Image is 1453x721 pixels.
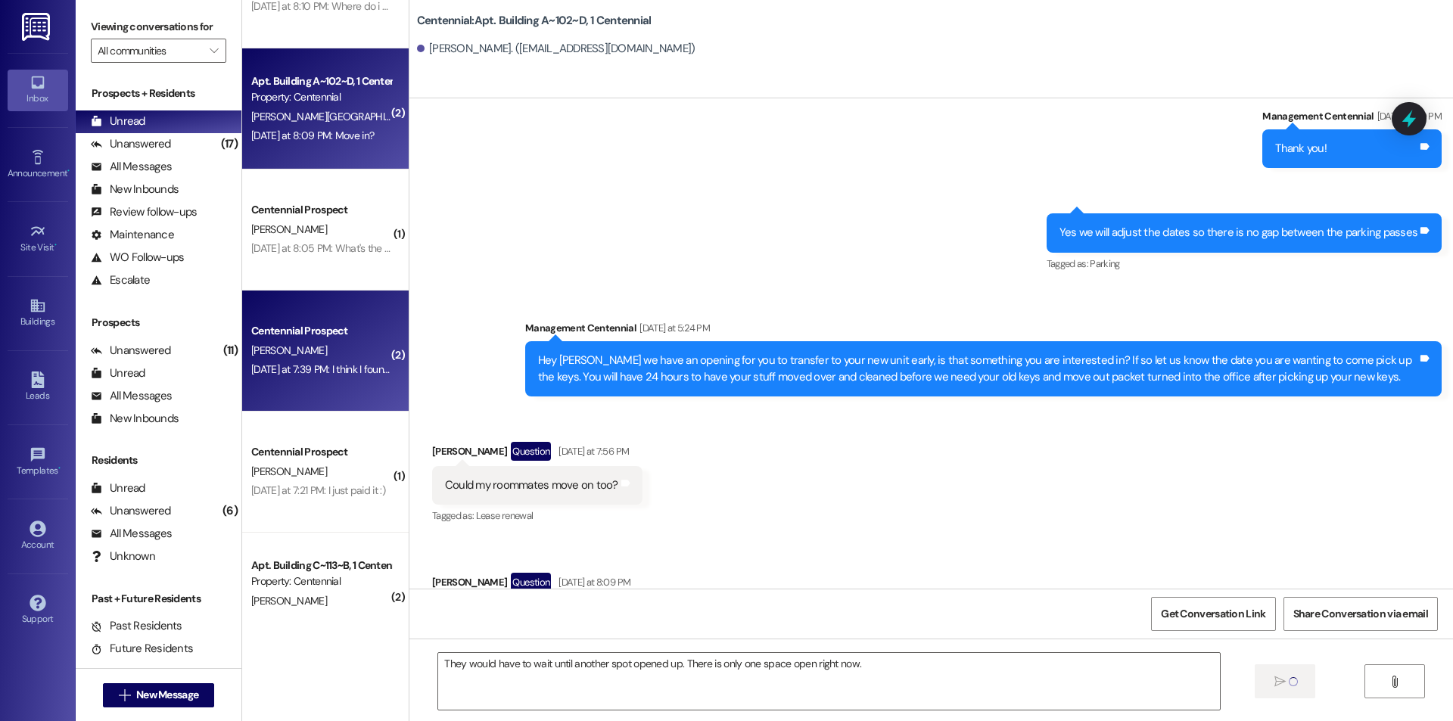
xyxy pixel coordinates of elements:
[251,222,327,236] span: [PERSON_NAME]
[476,509,534,522] span: Lease renewal
[1275,141,1327,157] div: Thank you!
[251,558,391,573] div: Apt. Building C~113~B, 1 Centennial
[91,411,179,427] div: New Inbounds
[1059,225,1418,241] div: Yes we will adjust the dates so there is no gap between the parking passes
[91,159,172,175] div: All Messages
[432,505,642,527] div: Tagged as:
[1262,108,1442,129] div: Management Centennial
[1389,676,1400,688] i: 
[91,15,226,39] label: Viewing conversations for
[8,219,68,259] a: Site Visit •
[98,39,202,63] input: All communities
[251,594,327,608] span: [PERSON_NAME]
[91,641,193,657] div: Future Residents
[251,129,374,142] div: [DATE] at 8:09 PM: Move in?
[76,85,241,101] div: Prospects + Residents
[525,320,1442,341] div: Management Centennial
[67,166,70,176] span: •
[1274,676,1286,688] i: 
[1293,606,1428,622] span: Share Conversation via email
[636,320,710,336] div: [DATE] at 5:24 PM
[251,110,423,123] span: [PERSON_NAME][GEOGRAPHIC_DATA]
[251,483,385,497] div: [DATE] at 7:21 PM: I just paid it :)
[91,480,145,496] div: Unread
[432,573,630,597] div: [PERSON_NAME]
[511,573,551,592] div: Question
[136,687,198,703] span: New Message
[91,113,145,129] div: Unread
[119,689,130,701] i: 
[1151,597,1275,631] button: Get Conversation Link
[91,182,179,197] div: New Inbounds
[251,613,469,626] div: [DATE] at 6:28 PM: Thank you for the offer though!
[251,362,1004,376] div: [DATE] at 7:39 PM: I think I found it. Also [PERSON_NAME] [PERSON_NAME] (#115-C) will need a park...
[555,443,629,459] div: [DATE] at 7:56 PM
[1161,606,1265,622] span: Get Conversation Link
[538,353,1417,385] div: Hey [PERSON_NAME] we have an opening for you to transfer to your new unit early, is that somethin...
[555,574,630,590] div: [DATE] at 8:09 PM
[91,250,184,266] div: WO Follow-ups
[91,503,171,519] div: Unanswered
[54,240,57,250] span: •
[76,452,241,468] div: Residents
[91,204,197,220] div: Review follow-ups
[76,315,241,331] div: Prospects
[91,618,182,634] div: Past Residents
[251,444,391,460] div: Centennial Prospect
[91,343,171,359] div: Unanswered
[8,516,68,557] a: Account
[1283,597,1438,631] button: Share Conversation via email
[251,343,327,357] span: [PERSON_NAME]
[438,653,1219,710] textarea: They would have to wait until another spot opened up. There is only one space open right now.
[417,41,695,57] div: [PERSON_NAME]. ([EMAIL_ADDRESS][DOMAIN_NAME])
[432,442,642,466] div: [PERSON_NAME]
[8,367,68,408] a: Leads
[91,136,171,152] div: Unanswered
[251,73,391,89] div: Apt. Building A~102~D, 1 Centennial
[91,365,145,381] div: Unread
[91,526,172,542] div: All Messages
[91,272,150,288] div: Escalate
[1047,253,1442,275] div: Tagged as:
[8,70,68,110] a: Inbox
[251,241,424,255] div: [DATE] at 8:05 PM: What's the website?
[8,442,68,483] a: Templates •
[1374,108,1442,124] div: [DATE] 12:00 PM
[91,549,155,564] div: Unknown
[217,132,241,156] div: (17)
[76,591,241,607] div: Past + Future Residents
[91,227,174,243] div: Maintenance
[251,465,327,478] span: [PERSON_NAME]
[445,477,618,493] div: Could my roommates move on too?
[8,293,68,334] a: Buildings
[511,442,551,461] div: Question
[58,463,61,474] span: •
[219,339,241,362] div: (11)
[210,45,218,57] i: 
[22,13,53,41] img: ResiDesk Logo
[251,202,391,218] div: Centennial Prospect
[219,499,241,523] div: (6)
[1090,257,1119,270] span: Parking
[251,573,391,589] div: Property: Centennial
[103,683,215,707] button: New Message
[251,323,391,339] div: Centennial Prospect
[91,388,172,404] div: All Messages
[8,590,68,631] a: Support
[251,89,391,105] div: Property: Centennial
[417,13,652,29] b: Centennial: Apt. Building A~102~D, 1 Centennial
